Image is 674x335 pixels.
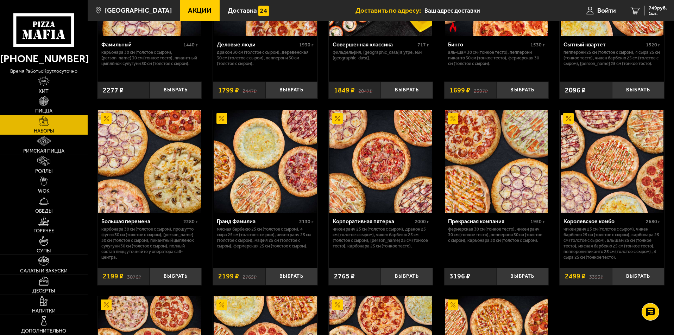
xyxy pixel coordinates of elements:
[381,268,433,285] button: Выбрать
[444,110,549,213] a: АкционныйПрекрасная компания
[561,110,663,213] img: Королевское комбо
[448,22,458,32] img: Острое блюдо
[333,226,429,249] p: Чикен Ранч 25 см (толстое с сыром), Дракон 25 см (толстое с сыром), Чикен Барбекю 25 см (толстое ...
[449,87,470,94] span: 1699 ₽
[358,87,372,94] s: 2047 ₽
[32,289,55,294] span: Десерты
[21,329,66,334] span: Дополнительно
[563,218,644,225] div: Королевское комбо
[35,209,52,214] span: Обеды
[38,189,50,194] span: WOK
[35,169,52,174] span: Роллы
[218,273,239,280] span: 2199 ₽
[188,7,212,14] span: Акции
[39,89,49,94] span: Хит
[474,87,488,94] s: 2397 ₽
[612,268,664,285] button: Выбрать
[103,87,124,94] span: 2277 ₽
[329,110,432,213] img: Корпоративная пятерка
[332,299,343,310] img: Акционный
[646,42,660,48] span: 1520 г
[415,219,429,225] span: 2000 г
[424,4,559,17] input: Ваш адрес доставки
[217,41,297,48] div: Деловые люди
[649,11,667,15] span: 1 шт.
[101,218,182,225] div: Большая перемена
[101,113,112,124] img: Акционный
[565,273,586,280] span: 2499 ₽
[597,7,616,14] span: Войти
[216,299,227,310] img: Акционный
[127,273,141,280] s: 3076 ₽
[449,273,470,280] span: 3196 ₽
[217,50,314,66] p: Дракон 30 см (толстое с сыром), Деревенская 30 см (толстое с сыром), Пепперони 30 см (толстое с с...
[20,269,68,273] span: Салаты и закуски
[649,6,667,11] span: 749 руб.
[530,42,545,48] span: 1530 г
[242,87,257,94] s: 2447 ₽
[35,109,52,114] span: Пицца
[496,268,548,285] button: Выбрать
[329,110,433,213] a: АкционныйКорпоративная пятерка
[355,7,424,14] span: Доставить по адресу:
[213,110,317,213] a: АкционныйГранд Фамилиа
[265,82,317,99] button: Выбрать
[563,226,660,260] p: Чикен Ранч 25 см (толстое с сыром), Чикен Барбекю 25 см (толстое с сыром), Карбонара 25 см (толст...
[299,42,314,48] span: 1930 г
[334,273,355,280] span: 2765 ₽
[97,110,202,213] a: АкционныйБольшая перемена
[417,42,429,48] span: 717 г
[299,219,314,225] span: 2130 г
[333,41,416,48] div: Совершенная классика
[563,50,660,66] p: Пепперони 25 см (толстое с сыром), 4 сыра 25 см (тонкое тесто), Чикен Барбекю 25 см (толстое с сы...
[105,7,172,14] span: [GEOGRAPHIC_DATA]
[646,219,660,225] span: 2680 г
[530,219,545,225] span: 1950 г
[381,82,433,99] button: Выбрать
[448,113,458,124] img: Акционный
[448,50,545,66] p: Аль-Шам 30 см (тонкое тесто), Пепперони Пиканто 30 см (тонкое тесто), Фермерская 30 см (толстое с...
[333,50,429,61] p: Филадельфия, [GEOGRAPHIC_DATA] в угре, Эби [GEOGRAPHIC_DATA].
[101,50,198,66] p: Карбонара 30 см (толстое с сыром), [PERSON_NAME] 30 см (тонкое тесто), Пикантный цыплёнок сулугун...
[589,273,603,280] s: 3393 ₽
[333,218,413,225] div: Корпоративная пятерка
[183,219,198,225] span: 2280 г
[445,110,548,213] img: Прекрасная компания
[448,226,545,243] p: Фермерская 30 см (тонкое тесто), Чикен Ранч 30 см (тонкое тесто), Пепперони 30 см (толстое с сыро...
[37,249,51,253] span: Супы
[258,6,269,16] img: 15daf4d41897b9f0e9f617042186c801.svg
[332,113,343,124] img: Акционный
[32,309,56,314] span: Напитки
[563,113,574,124] img: Акционный
[448,218,529,225] div: Прекрасная компания
[101,41,182,48] div: Фамильный
[218,87,239,94] span: 1799 ₽
[560,110,664,213] a: АкционныйКоролевское комбо
[242,273,257,280] s: 2765 ₽
[183,42,198,48] span: 1440 г
[33,228,54,233] span: Горячее
[448,41,529,48] div: Бинго
[150,268,202,285] button: Выбрать
[448,299,458,310] img: Акционный
[563,41,644,48] div: Сытный квартет
[34,129,54,134] span: Наборы
[101,226,198,260] p: Карбонара 30 см (толстое с сыром), Прошутто Фунги 30 см (толстое с сыром), [PERSON_NAME] 30 см (т...
[103,273,124,280] span: 2199 ₽
[217,226,314,249] p: Мясная Барбекю 25 см (толстое с сыром), 4 сыра 25 см (толстое с сыром), Чикен Ранч 25 см (толстое...
[217,218,297,225] div: Гранд Фамилиа
[228,7,257,14] span: Доставка
[612,82,664,99] button: Выбрать
[216,113,227,124] img: Акционный
[334,87,355,94] span: 1849 ₽
[565,87,586,94] span: 2096 ₽
[150,82,202,99] button: Выбрать
[101,299,112,310] img: Акционный
[23,149,64,154] span: Римская пицца
[496,82,548,99] button: Выбрать
[265,268,317,285] button: Выбрать
[98,110,201,213] img: Большая перемена
[214,110,316,213] img: Гранд Фамилиа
